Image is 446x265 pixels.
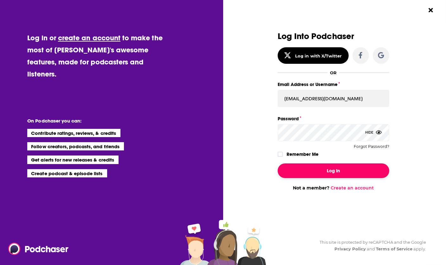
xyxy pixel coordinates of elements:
[278,163,389,178] button: Log In
[425,4,437,16] button: Close Button
[27,156,118,164] li: Get alerts for new releases & credits
[278,185,389,191] div: Not a member?
[314,239,426,252] div: This site is protected by reCAPTCHA and the Google and apply.
[365,124,382,141] div: Hide
[376,246,412,251] a: Terms of Service
[278,115,389,123] label: Password
[354,144,389,149] button: Forgot Password?
[27,129,120,137] li: Contribute ratings, reviews, & credits
[334,246,366,251] a: Privacy Policy
[27,142,124,150] li: Follow creators, podcasts, and friends
[330,70,337,75] div: OR
[295,53,342,58] div: Log in with X/Twitter
[278,90,389,107] input: Email Address or Username
[27,169,107,177] li: Create podcast & episode lists
[278,47,349,64] button: Log in with X/Twitter
[27,118,154,124] li: On Podchaser you can:
[278,80,389,89] label: Email Address or Username
[8,243,69,255] img: Podchaser - Follow, Share and Rate Podcasts
[287,150,319,158] label: Remember Me
[278,32,389,41] h3: Log Into Podchaser
[8,243,64,255] a: Podchaser - Follow, Share and Rate Podcasts
[331,185,374,191] a: Create an account
[58,33,120,42] a: create an account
